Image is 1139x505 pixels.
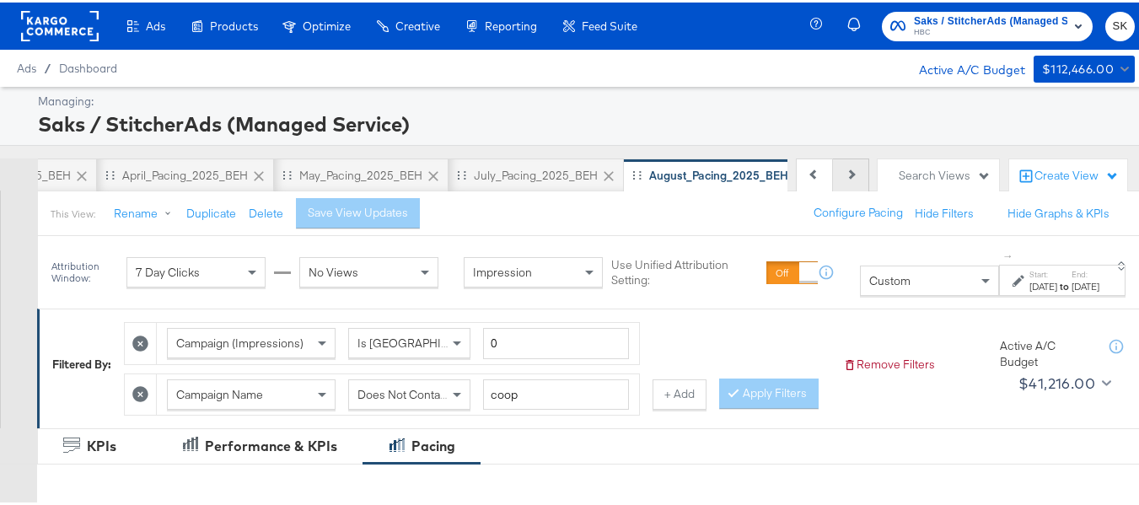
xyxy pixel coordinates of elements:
[1034,53,1135,80] button: $112,466.00
[36,59,59,73] span: /
[38,91,1131,107] div: Managing:
[474,165,598,181] div: July_Pacing_2025_BEH
[411,434,455,454] div: Pacing
[122,165,248,181] div: April_Pacing_2025_BEH
[210,17,258,30] span: Products
[51,205,95,218] div: This View:
[282,168,292,177] div: Drag to reorder tab
[146,17,165,30] span: Ads
[87,434,116,454] div: KPIs
[869,271,911,286] span: Custom
[303,17,351,30] span: Optimize
[52,354,111,370] div: Filtered By:
[483,377,629,408] input: Enter a search term
[1112,14,1128,34] span: SK
[802,196,915,226] button: Configure Pacing
[1018,368,1095,394] div: $41,216.00
[485,17,537,30] span: Reporting
[51,258,118,282] div: Attribution Window:
[899,165,991,181] div: Search Views
[105,168,115,177] div: Drag to reorder tab
[1012,368,1115,395] button: $41,216.00
[915,203,974,219] button: Hide Filters
[1057,277,1072,290] strong: to
[136,262,200,277] span: 7 Day Clicks
[357,384,449,400] span: Does Not Contain
[59,59,117,73] a: Dashboard
[1001,251,1017,257] span: ↑
[1034,165,1119,182] div: Create View
[102,196,190,227] button: Rename
[1029,277,1057,291] div: [DATE]
[38,107,1131,136] div: Saks / StitcherAds (Managed Service)
[1000,336,1093,367] div: Active A/C Budget
[299,165,422,181] div: May_Pacing_2025_BEH
[176,333,304,348] span: Campaign (Impressions)
[914,10,1067,28] span: Saks / StitcherAds (Managed Service)
[843,354,935,370] button: Remove Filters
[395,17,440,30] span: Creative
[582,17,637,30] span: Feed Suite
[611,255,760,286] label: Use Unified Attribution Setting:
[1105,9,1135,39] button: SK
[249,203,283,219] button: Delete
[901,53,1025,78] div: Active A/C Budget
[457,168,466,177] div: Drag to reorder tab
[1072,277,1099,291] div: [DATE]
[17,59,36,73] span: Ads
[649,165,788,181] div: August_Pacing_2025_BEH
[186,203,236,219] button: Duplicate
[483,325,629,357] input: Enter a number
[1072,266,1099,277] label: End:
[176,384,263,400] span: Campaign Name
[653,377,707,407] button: + Add
[205,434,337,454] div: Performance & KPIs
[309,262,358,277] span: No Views
[1042,56,1114,78] div: $112,466.00
[632,168,642,177] div: Drag to reorder tab
[882,9,1093,39] button: Saks / StitcherAds (Managed Service)HBC
[1007,203,1109,219] button: Hide Graphs & KPIs
[914,24,1067,37] span: HBC
[357,333,486,348] span: Is [GEOGRAPHIC_DATA]
[473,262,532,277] span: Impression
[1029,266,1057,277] label: Start:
